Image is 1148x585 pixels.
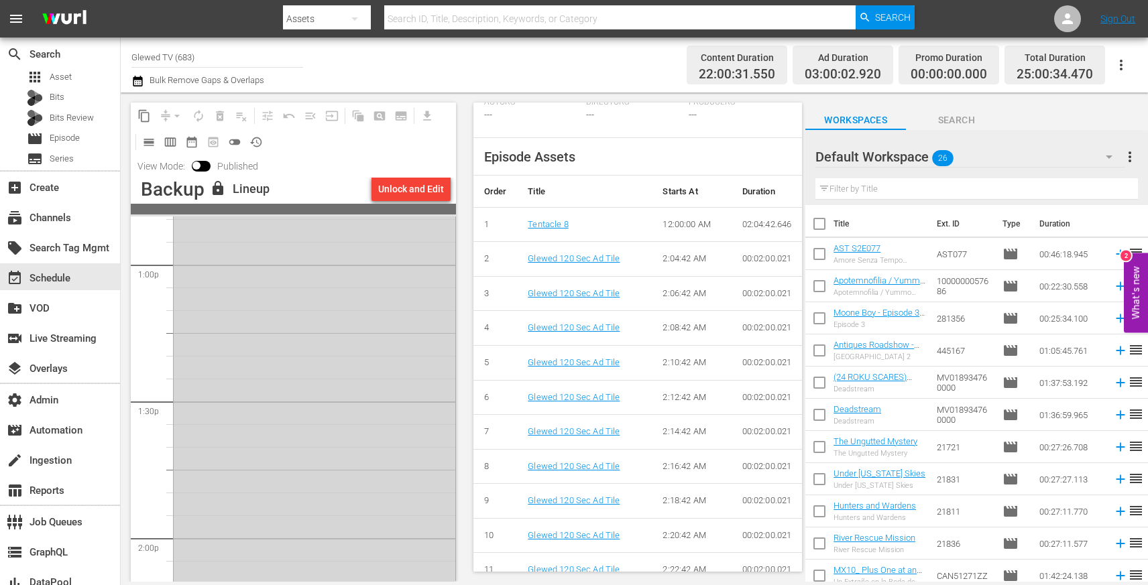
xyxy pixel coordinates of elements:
[834,275,925,296] a: Apotemnofilia / Yummo Spot
[137,109,151,123] span: content_copy
[931,367,997,399] td: MV018934760000
[473,176,518,208] th: Order
[1034,431,1108,463] td: 00:27:26.708
[133,105,155,127] span: Copy Lineup
[906,112,1007,129] span: Search
[1128,503,1144,519] span: reorder
[27,131,43,147] span: Episode
[390,105,412,127] span: Create Series Block
[160,131,181,153] span: Week Calendar View
[1124,253,1148,332] button: Open Feedback Widget
[131,161,192,172] span: View Mode:
[528,219,568,229] a: Tentacle 8
[203,131,224,153] span: View Backup
[141,178,205,200] div: Backup
[1034,527,1108,560] td: 00:27:11.577
[931,463,997,495] td: 21831
[1113,247,1128,261] svg: Add to Schedule
[652,242,731,277] td: 2:04:42 AM
[1002,375,1019,391] span: Episode
[7,482,23,499] span: Reports
[815,138,1125,176] div: Default Workspace
[484,149,575,165] span: Episode Assets
[994,205,1031,243] th: Type
[528,426,620,436] a: Glewed 120 Sec Ad Tile
[528,357,620,367] a: Glewed 120 Sec Ad Tile
[185,135,198,149] span: date_range_outlined
[652,176,731,208] th: Starts At
[834,320,926,329] div: Episode 3
[7,300,23,316] span: VOD
[473,345,518,380] td: 5
[732,518,803,553] td: 00:02:00.021
[473,276,518,311] td: 3
[1002,535,1019,551] span: Episode
[7,452,23,468] span: Ingestion
[369,105,390,127] span: Create Search Block
[652,415,731,450] td: 2:14:42 AM
[805,112,906,129] span: Workspaces
[473,207,518,242] td: 1
[1031,205,1112,243] th: Duration
[586,97,682,108] span: Directors
[7,514,23,530] span: Job Queues
[932,144,954,172] span: 26
[1122,149,1138,165] span: more_vert
[1113,311,1128,326] svg: Add to Schedule
[473,311,518,346] td: 4
[1128,374,1144,390] span: reorder
[8,11,24,27] span: menu
[1034,238,1108,270] td: 00:46:18.945
[834,352,926,361] div: [GEOGRAPHIC_DATA] 2
[911,67,987,82] span: 00:00:00.000
[1128,245,1144,261] span: reorder
[50,70,72,84] span: Asset
[1034,495,1108,527] td: 00:27:11.770
[1113,343,1128,358] svg: Add to Schedule
[412,103,438,129] span: Download as CSV
[528,495,620,505] a: Glewed 120 Sec Ad Tile
[1128,470,1144,486] span: reorder
[7,361,23,377] span: Overlays
[231,105,252,127] span: Clear Lineup
[528,564,620,574] a: Glewed 120 Sec Ad Tile
[1113,279,1128,294] svg: Add to Schedule
[148,75,264,85] span: Bulk Remove Gaps & Overlaps
[7,270,23,286] span: Schedule
[1034,302,1108,334] td: 00:25:34.100
[911,48,987,67] div: Promo Duration
[1002,246,1019,262] span: Episode
[473,518,518,553] td: 10
[484,109,492,120] span: ---
[652,207,731,242] td: 12:00:00 AM
[834,545,915,554] div: River Rescue Mission
[834,565,922,585] a: MX10_ Plus One at an Amish Wedding
[834,340,921,370] a: Antiques Roadshow - [GEOGRAPHIC_DATA] 2 (S47E13)
[732,345,803,380] td: 00:02:00.021
[931,431,997,463] td: 21721
[931,495,997,527] td: 21811
[473,449,518,484] td: 8
[192,161,201,170] span: Toggle to switch from Published to Draft view.
[652,345,731,380] td: 2:10:42 AM
[834,404,881,414] a: Deadstream
[1113,375,1128,390] svg: Add to Schedule
[1113,504,1128,519] svg: Add to Schedule
[7,392,23,408] span: Admin
[50,131,80,145] span: Episode
[929,205,994,243] th: Ext. ID
[652,484,731,519] td: 2:18:42 AM
[528,288,620,298] a: Glewed 120 Sec Ad Tile
[1113,536,1128,551] svg: Add to Schedule
[1121,250,1131,261] div: 2
[473,415,518,450] td: 7
[50,111,94,125] span: Bits Review
[1122,141,1138,173] button: more_vert
[528,530,620,540] a: Glewed 120 Sec Ad Tile
[834,288,926,297] div: Apotemnofilia / Yummo Spot
[1113,568,1128,583] svg: Add to Schedule
[732,242,803,277] td: 00:02:00.021
[228,135,241,149] span: toggle_off
[931,399,997,431] td: MV018934760000
[652,449,731,484] td: 2:16:42 AM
